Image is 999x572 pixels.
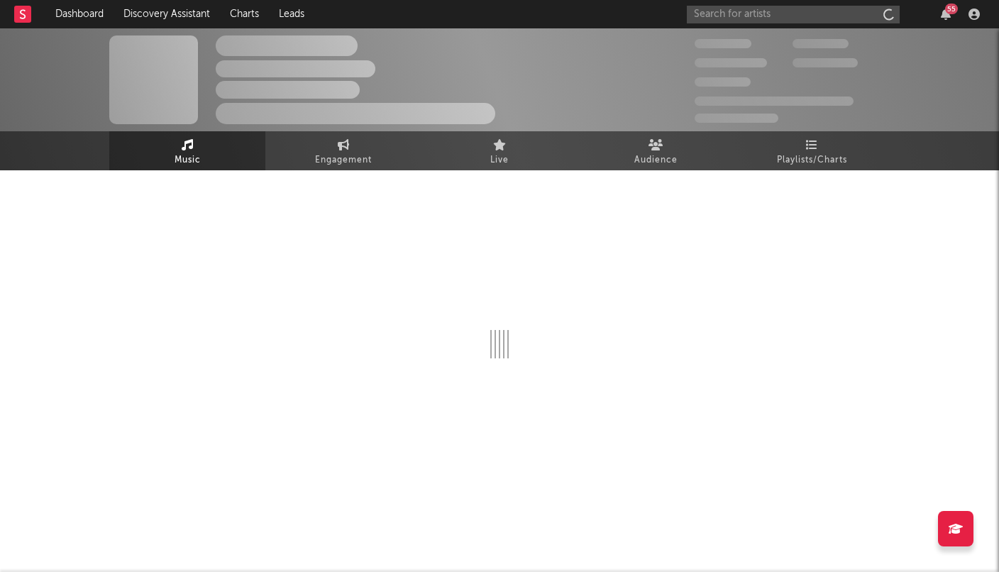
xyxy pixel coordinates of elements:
a: Playlists/Charts [734,131,890,170]
span: Audience [634,152,678,169]
a: Live [421,131,578,170]
span: 100,000 [695,77,751,87]
input: Search for artists [687,6,900,23]
button: 55 [941,9,951,20]
span: 100,000 [793,39,849,48]
span: Engagement [315,152,372,169]
a: Engagement [265,131,421,170]
div: 55 [945,4,958,14]
span: Jump Score: 85.0 [695,114,778,123]
span: Live [490,152,509,169]
span: 50,000,000 Monthly Listeners [695,97,854,106]
a: Music [109,131,265,170]
span: 50,000,000 [695,58,767,67]
span: 300,000 [695,39,751,48]
span: Playlists/Charts [777,152,847,169]
a: Audience [578,131,734,170]
span: 1,000,000 [793,58,858,67]
span: Music [175,152,201,169]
